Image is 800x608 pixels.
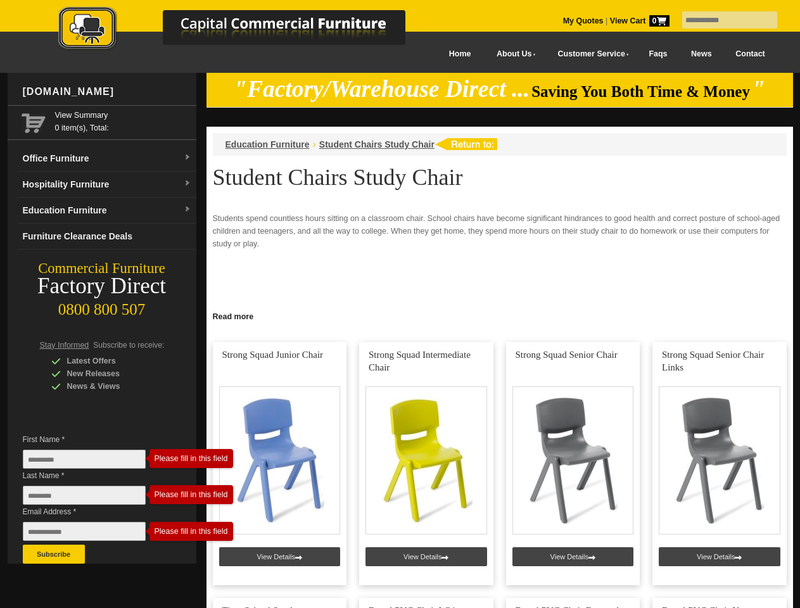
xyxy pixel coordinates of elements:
a: Student Chairs Study Chair [319,139,435,149]
a: View Cart0 [607,16,669,25]
a: Education Furniture [225,139,310,149]
div: Please fill in this field [155,527,228,536]
img: Capital Commercial Furniture Logo [23,6,467,53]
input: Last Name * [23,486,146,505]
strong: View Cart [610,16,670,25]
a: About Us [483,40,543,68]
a: Capital Commercial Furniture Logo [23,6,467,56]
span: Saving You Both Time & Money [531,83,750,100]
div: News & Views [51,380,172,393]
div: New Releases [51,367,172,380]
div: Factory Direct [8,277,196,295]
div: Latest Offers [51,355,172,367]
li: › [313,138,316,151]
a: News [679,40,723,68]
p: Students spend countless hours sitting on a classroom chair. School chairs have become significan... [213,212,787,250]
div: Please fill in this field [155,454,228,463]
img: dropdown [184,206,191,213]
input: Email Address * [23,522,146,541]
span: Email Address * [23,505,165,518]
div: Commercial Furniture [8,260,196,277]
a: My Quotes [563,16,604,25]
a: Education Furnituredropdown [18,198,196,224]
input: First Name * [23,450,146,469]
em: " [752,76,765,102]
button: Subscribe [23,545,85,564]
span: 0 [649,15,670,27]
span: Last Name * [23,469,165,482]
div: Please fill in this field [155,490,228,499]
em: "Factory/Warehouse Direct ... [234,76,530,102]
a: Faqs [637,40,680,68]
a: Office Furnituredropdown [18,146,196,172]
span: Stay Informed [40,341,89,350]
span: 0 item(s), Total: [55,109,191,132]
div: [DOMAIN_NAME] [18,73,196,111]
img: dropdown [184,180,191,187]
a: Customer Service [543,40,637,68]
h1: Student Chairs Study Chair [213,165,787,189]
img: dropdown [184,154,191,161]
a: Furniture Clearance Deals [18,224,196,250]
a: Click to read more [206,307,793,323]
a: Contact [723,40,777,68]
a: View Summary [55,109,191,122]
img: return to [435,138,497,150]
span: Subscribe to receive: [93,341,164,350]
div: 0800 800 507 [8,294,196,319]
span: First Name * [23,433,165,446]
a: Hospitality Furnituredropdown [18,172,196,198]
